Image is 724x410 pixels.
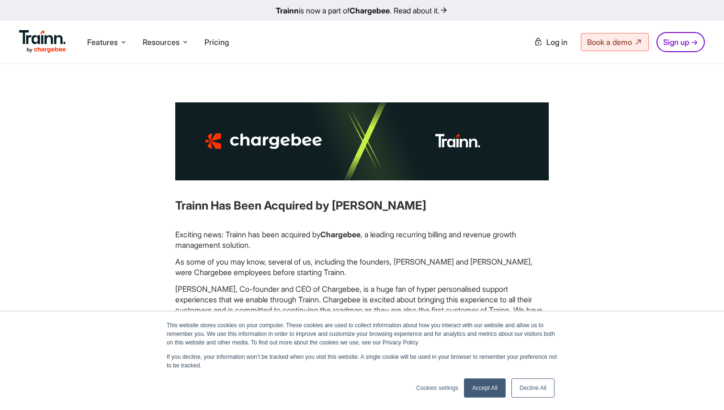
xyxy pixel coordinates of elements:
[528,33,573,51] a: Log in
[656,32,705,52] a: Sign up →
[143,37,180,47] span: Resources
[175,229,549,251] p: Exciting news: Trainn has been acquired by , a leading recurring billing and revenue growth manag...
[204,37,229,47] a: Pricing
[416,384,458,392] a: Cookies settings
[350,6,390,15] b: Chargebee
[276,6,299,15] b: Trainn
[546,37,567,47] span: Log in
[167,321,557,347] p: This website stores cookies on your computer. These cookies are used to collect information about...
[87,37,118,47] span: Features
[511,378,554,398] a: Decline All
[167,353,557,370] p: If you decline, your information won’t be tracked when you visit this website. A single cookie wi...
[175,102,549,180] img: Partner Training built on Trainn | Buildops
[175,284,549,337] p: [PERSON_NAME], Co-founder and CEO of Chargebee, is a huge fan of hyper personalised support exper...
[464,378,506,398] a: Accept All
[175,198,549,214] h3: Trainn Has Been Acquired by [PERSON_NAME]
[581,33,649,51] a: Book a demo
[320,230,361,239] b: Chargebee
[19,30,66,53] img: Trainn Logo
[587,37,632,47] span: Book a demo
[175,256,549,278] p: As some of you may know, several of us, including the founders, [PERSON_NAME] and [PERSON_NAME], ...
